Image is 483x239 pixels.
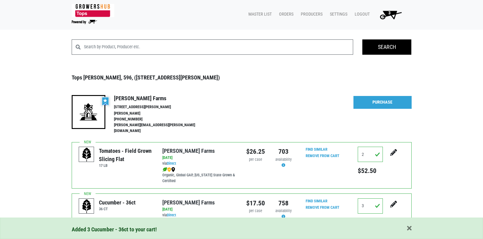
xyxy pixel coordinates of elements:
[171,167,175,172] img: map_marker-0e94453035b3232a4d21701695807de9.png
[72,74,412,81] h3: Tops [PERSON_NAME], 596, ([STREET_ADDRESS][PERSON_NAME])
[162,155,237,161] div: [DATE]
[162,199,215,206] a: [PERSON_NAME] Farms
[72,4,114,17] img: 279edf242af8f9d49a69d9d2afa010fb.png
[302,153,343,160] input: Remove From Cart
[377,9,404,21] img: Cart
[162,161,237,167] div: via
[306,199,327,203] a: Find Similar
[388,10,391,16] span: 3
[246,208,265,214] div: per case
[114,122,208,134] li: [PERSON_NAME][EMAIL_ADDRESS][PERSON_NAME][DOMAIN_NAME]
[99,163,153,168] h6: 17 LB
[79,199,94,214] img: placeholder-variety-43d6402dacf2d531de610a020419775a.svg
[162,167,237,184] div: Organic, Global GAP, [US_STATE] State Grown & Certified
[274,9,296,20] a: Orders
[246,198,265,208] div: $17.50
[114,111,208,116] li: [PERSON_NAME]
[79,147,94,162] img: placeholder-variety-43d6402dacf2d531de610a020419775a.svg
[246,147,265,156] div: $26.25
[72,95,105,129] img: 19-7441ae2ccb79c876ff41c34f3bd0da69.png
[114,95,208,102] h4: [PERSON_NAME] Farms
[358,198,383,214] input: Qty
[167,161,176,166] a: Direct
[274,147,293,156] div: 703
[72,20,97,24] img: Powered by Big Wheelbarrow
[358,147,383,162] input: Qty
[162,212,237,218] div: via
[302,204,343,211] input: Remove From Cart
[246,157,265,163] div: per case
[162,148,215,154] a: [PERSON_NAME] Farms
[167,213,176,217] a: Direct
[275,208,292,213] span: availability
[274,198,293,208] div: 758
[72,225,412,234] div: Added 3 Cucumber - 36ct to your cart!
[306,147,327,152] a: Find Similar
[325,9,350,20] a: Settings
[350,9,372,20] a: Logout
[162,207,237,212] div: [DATE]
[358,167,383,175] h5: $52.50
[84,39,353,55] input: Search by Product, Producer etc.
[353,96,412,109] a: Purchase
[372,9,407,21] a: 3
[243,9,274,20] a: Master List
[362,39,411,55] input: Search
[275,157,292,162] span: availability
[99,147,153,163] div: Tomatoes - Field Grown Slicing Flat
[167,167,171,172] img: safety-e55c860ca8c00a9c171001a62a92dabd.png
[99,207,136,211] h6: 36 CT
[99,198,136,207] div: Cucumber - 36ct
[162,167,167,172] img: leaf-e5c59151409436ccce96b2ca1b28e03c.png
[114,104,208,110] li: [STREET_ADDRESS][PERSON_NAME]
[296,9,325,20] a: Producers
[114,116,208,122] li: [PHONE_NUMBER]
